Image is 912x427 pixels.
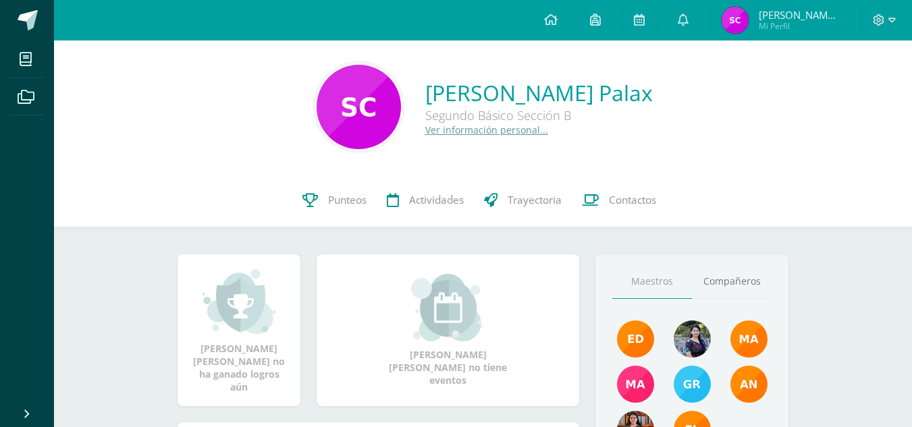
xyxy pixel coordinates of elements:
img: achievement_small.png [203,268,276,335]
div: [PERSON_NAME] [PERSON_NAME] no ha ganado logros aún [191,268,287,393]
span: Mi Perfil [759,20,840,32]
span: [PERSON_NAME] [PERSON_NAME] [759,8,840,22]
img: 8e48596eb57994abff7e50c53ea11120.png [722,7,749,34]
img: 560278503d4ca08c21e9c7cd40ba0529.png [730,320,768,358]
span: Contactos [609,193,656,207]
span: Actividades [409,193,464,207]
a: Maestros [612,264,692,299]
img: a348d660b2b29c2c864a8732de45c20a.png [730,366,768,403]
img: 2a6b9df1b4bf48e11a2e0bbb67833b76.png [317,65,401,149]
img: 7766054b1332a6085c7723d22614d631.png [617,366,654,403]
a: Trayectoria [474,173,572,227]
img: 9b17679b4520195df407efdfd7b84603.png [674,320,711,358]
img: event_small.png [411,274,485,341]
a: Compañeros [692,264,772,299]
div: Segundo Básico Sección B [425,107,653,123]
img: f40e456500941b1b33f0807dd74ea5cf.png [617,320,654,358]
a: [PERSON_NAME] Palax [425,78,653,107]
span: Trayectoria [508,193,562,207]
div: [PERSON_NAME] [PERSON_NAME] no tiene eventos [381,274,516,387]
a: Actividades [377,173,474,227]
span: Punteos [328,193,367,207]
a: Ver información personal... [425,123,548,136]
a: Contactos [572,173,666,227]
img: b7ce7144501556953be3fc0a459761b8.png [674,366,711,403]
a: Punteos [292,173,377,227]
